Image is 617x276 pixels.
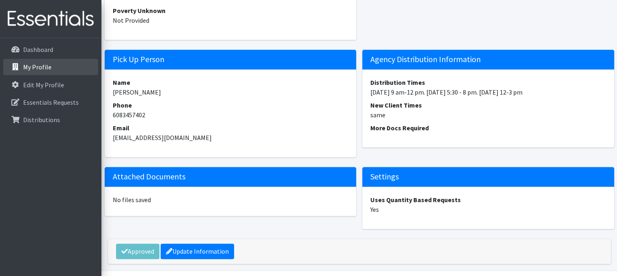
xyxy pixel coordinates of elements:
dd: [EMAIL_ADDRESS][DOMAIN_NAME] [113,133,348,142]
h5: Agency Distribution Information [362,50,614,69]
span: translation missing: en.not_provided [113,16,149,24]
dt: More Docs Required [370,123,606,133]
dd: 6083457402 [113,110,348,120]
dt: New Client Times [370,100,606,110]
dt: Email [113,123,348,133]
h5: Pick Up Person [105,50,357,69]
p: Edit My Profile [23,81,64,89]
a: Essentials Requests [3,94,98,110]
p: Essentials Requests [23,98,79,106]
dt: Name [113,78,348,87]
a: My Profile [3,59,98,75]
p: Dashboard [23,45,53,54]
img: HumanEssentials [3,5,98,32]
dd: [DATE] 9 am-12 pm. [DATE] 5:30 - 8 pm. [DATE] 12-3 pm [370,87,606,97]
a: Edit My Profile [3,77,98,93]
a: Dashboard [3,41,98,58]
a: Update Information [161,244,234,259]
dt: Poverty Unknown [113,6,348,15]
dd: [PERSON_NAME] [113,87,348,97]
dt: Distribution Times [370,78,606,87]
p: Distributions [23,116,60,124]
dd: same [370,110,606,120]
a: Distributions [3,112,98,128]
p: My Profile [23,63,52,71]
h5: Attached Documents [105,167,357,187]
dt: Phone [113,100,348,110]
dd: No files saved [113,195,348,205]
dt: Uses Quantity Based Requests [370,195,606,205]
dd: Yes [370,205,606,214]
h5: Settings [362,167,614,187]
